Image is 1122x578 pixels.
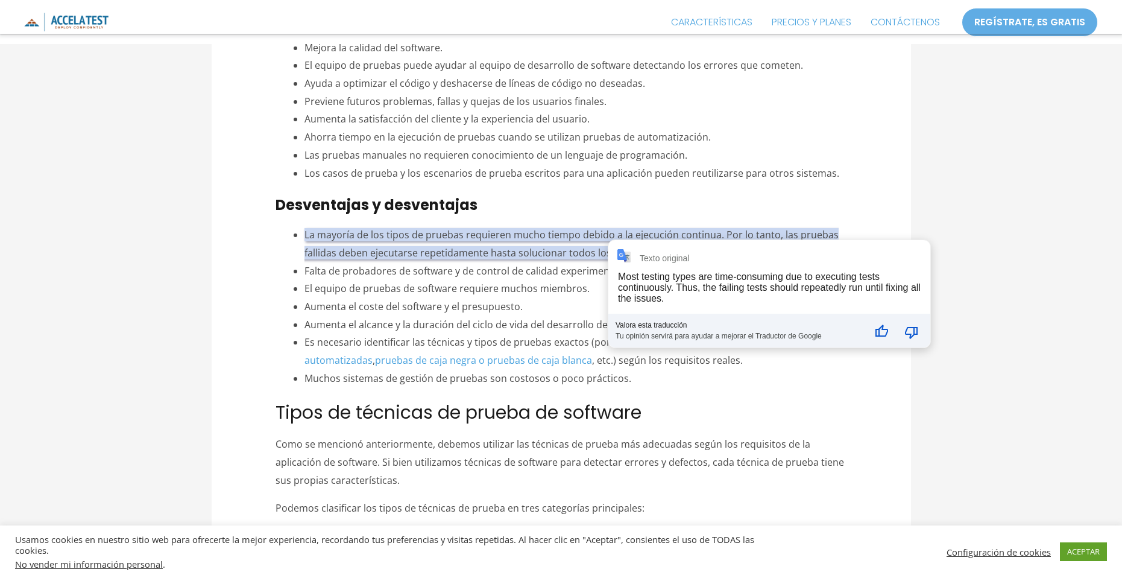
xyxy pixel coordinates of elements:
[304,112,590,125] font: Aumenta la satisfacción del cliente y la experiencia del usuario.
[304,95,607,108] font: Previene futuros problemas, fallas y quejas de los usuarios finales.
[592,354,743,367] font: , etc.) según los requisitos reales.
[867,317,896,346] button: Buena traducción
[304,59,803,72] font: El equipo de pruebas puede ayudar al equipo de desarrollo de software detectando los errores que ...
[373,354,375,367] font: ,
[304,282,590,295] font: El equipo de pruebas de software requiere muchos miembros.
[276,399,641,425] font: Tipos de técnicas de prueba de software
[304,41,443,54] font: Mejora la calidad del software.
[304,318,684,331] font: Aumenta el alcance y la duración del ciclo de vida del desarrollo de software (SDLC).
[276,195,477,215] font: Desventajas y desventajas
[616,329,863,340] div: Tu opinión servirá para ayudar a mejorar el Traductor de Google
[897,317,926,346] button: Mala traducción
[304,167,839,180] font: Los casos de prueba y los escenarios de prueba escritos para una aplicación pueden reutilizarse p...
[304,130,711,144] font: Ahorra tiempo en la ejecución de pruebas cuando se utilizan pruebas de automatización.
[304,300,523,313] font: Aumenta el coste del software y el presupuesto.
[1067,546,1100,557] font: ACEPTAR
[15,558,163,570] font: No vender mi información personal
[304,264,808,278] font: Falta de probadores de software y de control de calidad experimentados que conozcan las técnicas ...
[304,77,645,90] font: Ayuda a optimizar el código y deshacerse de líneas de código no deseadas.
[1060,542,1107,561] a: ACEPTAR
[163,558,165,570] font: .
[947,547,1051,557] a: Configuración de cookies
[304,372,631,385] font: Muchos sistemas de gestión de pruebas son costosos o poco prácticos.
[618,272,921,303] div: Most testing types are time-consuming due to executing tests continuously. Thus, the failing test...
[304,148,687,162] font: Las pruebas manuales no requieren conocimiento de un lenguaje de programación.
[947,546,1051,558] font: Configuración de cookies
[304,335,652,349] font: Es necesario identificar las técnicas y tipos de pruebas exactos (por ejemplo:
[276,501,645,515] font: Podemos clasificar los tipos de técnicas de prueba en tres categorías principales:
[276,437,844,486] font: Como se mencionó anteriormente, debemos utilizar las técnicas de prueba más adecuadas según los r...
[616,321,863,329] div: Valora esta traducción
[15,533,754,556] font: Usamos cookies en nuestro sitio web para ofrecerte la mejor experiencia, recordando tus preferenc...
[375,354,592,367] a: pruebas de caja negra o pruebas de caja blanca
[640,253,690,263] div: Texto original
[304,228,839,259] font: La mayoría de los tipos de pruebas requieren mucho tiempo debido a la ejecución continua. Por lo ...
